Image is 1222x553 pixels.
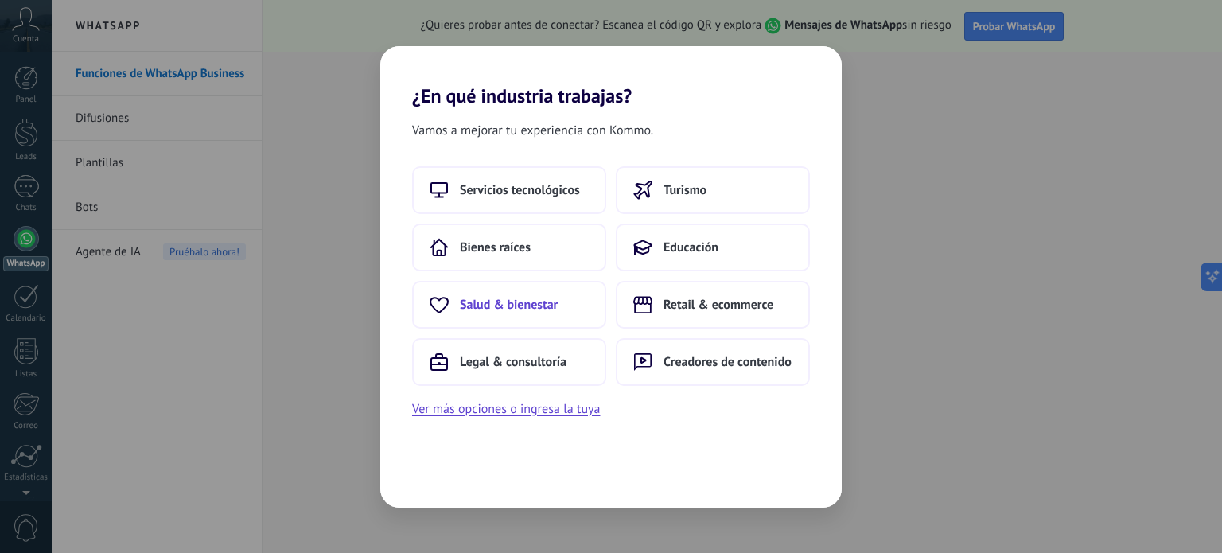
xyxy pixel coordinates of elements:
[460,297,558,313] span: Salud & bienestar
[460,354,566,370] span: Legal & consultoría
[616,224,810,271] button: Educación
[412,166,606,214] button: Servicios tecnológicos
[664,240,718,255] span: Educación
[616,338,810,386] button: Creadores de contenido
[412,399,600,419] button: Ver más opciones o ingresa la tuya
[460,240,531,255] span: Bienes raíces
[412,224,606,271] button: Bienes raíces
[664,182,706,198] span: Turismo
[380,46,842,107] h2: ¿En qué industria trabajas?
[412,338,606,386] button: Legal & consultoría
[664,297,773,313] span: Retail & ecommerce
[412,281,606,329] button: Salud & bienestar
[664,354,792,370] span: Creadores de contenido
[412,120,653,141] span: Vamos a mejorar tu experiencia con Kommo.
[616,166,810,214] button: Turismo
[616,281,810,329] button: Retail & ecommerce
[460,182,580,198] span: Servicios tecnológicos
